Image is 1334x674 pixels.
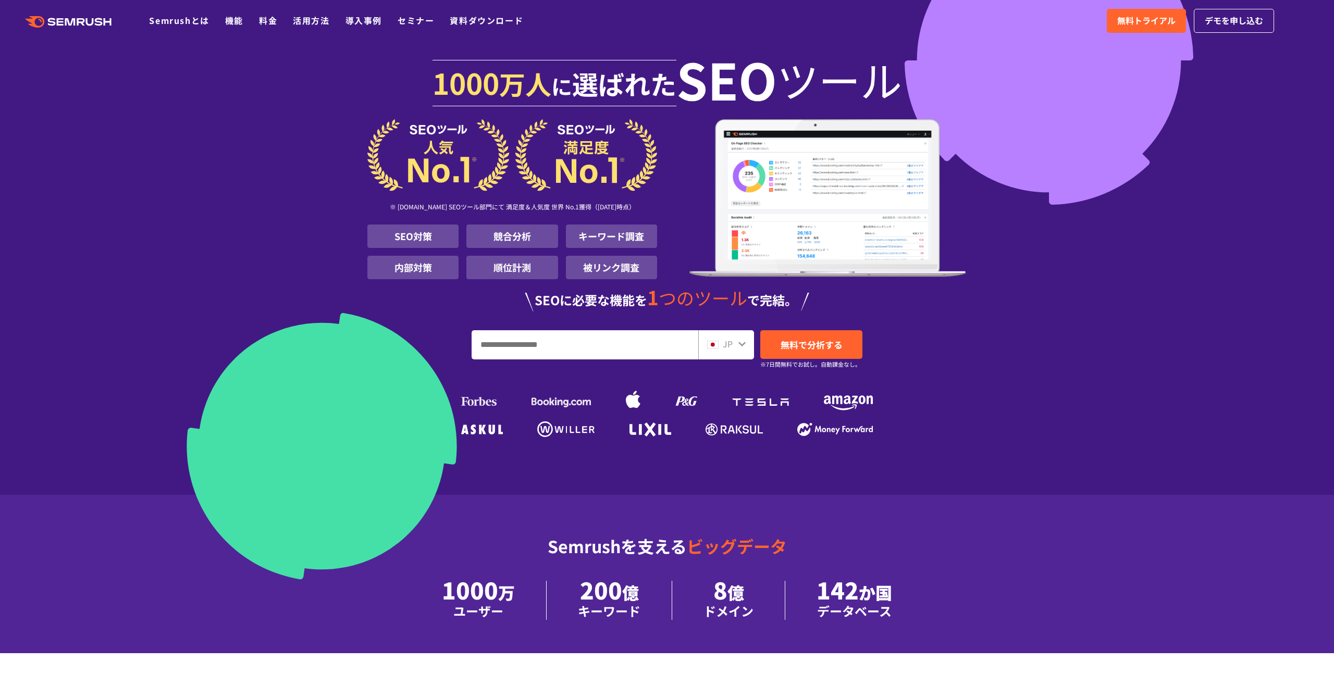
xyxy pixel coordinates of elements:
[551,71,572,101] span: に
[647,283,659,311] span: 1
[466,256,558,279] li: 順位計測
[367,288,967,311] div: SEOに必要な機能を
[433,61,499,103] span: 1000
[785,581,923,620] li: 142
[781,338,843,351] span: 無料で分析する
[760,359,861,369] small: ※7日間無料でお試し。自動課金なし。
[547,581,672,620] li: 200
[703,602,754,620] div: ドメイン
[345,14,382,27] a: 導入事例
[367,224,459,248] li: SEO対策
[578,602,640,620] div: キーワード
[777,58,902,100] span: ツール
[225,14,243,27] a: 機能
[293,14,329,27] a: 活用方法
[1194,9,1274,33] a: デモを申し込む
[367,191,657,224] div: ※ [DOMAIN_NAME] SEOツール部門にて 満足度＆人気度 世界 No.1獲得（[DATE]時点）
[760,330,862,359] a: 無料で分析する
[859,580,892,604] span: か国
[398,14,434,27] a: セミナー
[466,224,558,248] li: 競合分析
[672,581,785,620] li: 8
[572,65,676,102] span: 選ばれた
[450,14,523,27] a: 資料ダウンロード
[622,580,639,604] span: 億
[676,58,777,100] span: SEO
[747,291,797,309] span: で完結。
[367,256,459,279] li: 内部対策
[367,528,967,581] div: Semrushを支える
[1107,9,1186,33] a: 無料トライアル
[566,224,657,248] li: キーワード調査
[259,14,277,27] a: 料金
[1117,14,1176,28] span: 無料トライアル
[659,285,747,310] span: つのツール
[149,14,209,27] a: Semrushとは
[1205,14,1263,28] span: デモを申し込む
[687,534,787,558] span: ビッグデータ
[566,256,657,279] li: 被リンク調査
[817,602,892,620] div: データベース
[472,331,698,359] input: URL、キーワードを入力してください
[727,580,744,604] span: 億
[499,65,551,102] span: 万人
[723,338,733,350] span: JP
